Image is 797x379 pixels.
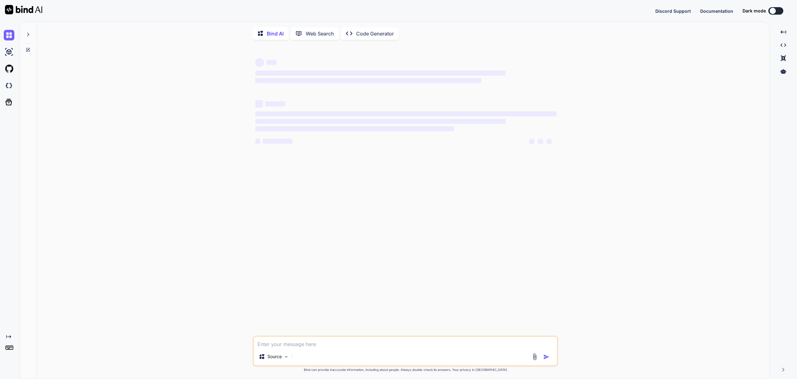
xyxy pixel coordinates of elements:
[547,139,552,144] span: ‌
[543,354,549,360] img: icon
[255,111,557,116] span: ‌
[253,367,558,372] p: Bind can provide inaccurate information, including about people. Always double-check its answers....
[4,30,14,40] img: chat
[743,8,766,14] span: Dark mode
[267,30,284,37] p: Bind AI
[5,5,42,14] img: Bind AI
[255,100,263,108] span: ‌
[255,78,481,83] span: ‌
[531,353,538,360] img: attachment
[538,139,543,144] span: ‌
[266,60,276,65] span: ‌
[4,47,14,57] img: ai-studio
[284,354,289,359] img: Pick Models
[529,139,534,144] span: ‌
[255,71,505,76] span: ‌
[263,139,293,144] span: ‌
[255,126,454,131] span: ‌
[4,63,14,74] img: githubLight
[4,80,14,91] img: darkCloudIdeIcon
[700,8,733,14] button: Documentation
[255,139,260,144] span: ‌
[306,30,334,37] p: Web Search
[265,101,285,106] span: ‌
[655,8,691,14] button: Discord Support
[356,30,394,37] p: Code Generator
[255,119,505,124] span: ‌
[267,353,282,360] p: Source
[255,58,264,67] span: ‌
